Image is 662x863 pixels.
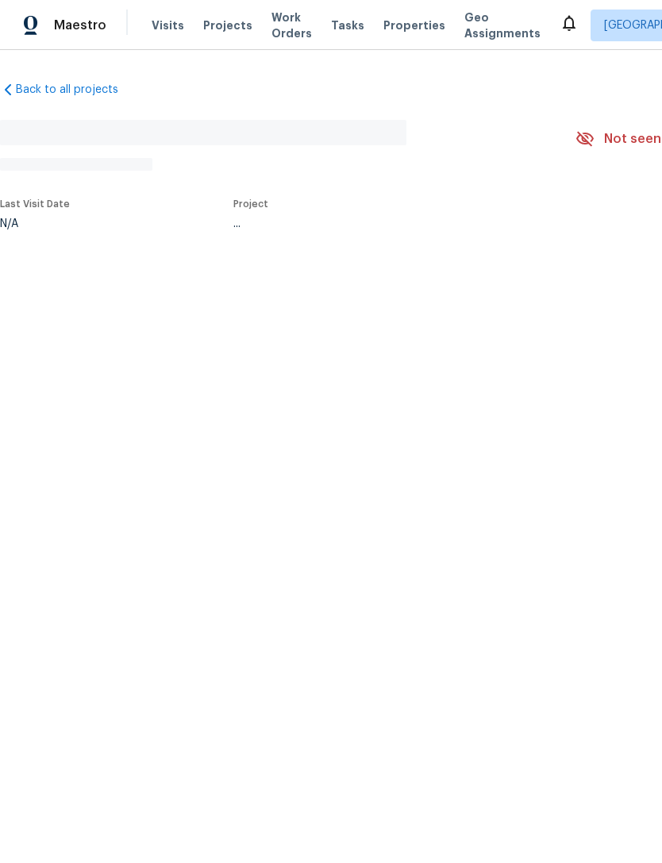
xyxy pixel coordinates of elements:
[233,218,538,229] div: ...
[331,20,364,31] span: Tasks
[152,17,184,33] span: Visits
[383,17,445,33] span: Properties
[203,17,252,33] span: Projects
[54,17,106,33] span: Maestro
[271,10,312,41] span: Work Orders
[464,10,541,41] span: Geo Assignments
[233,199,268,209] span: Project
